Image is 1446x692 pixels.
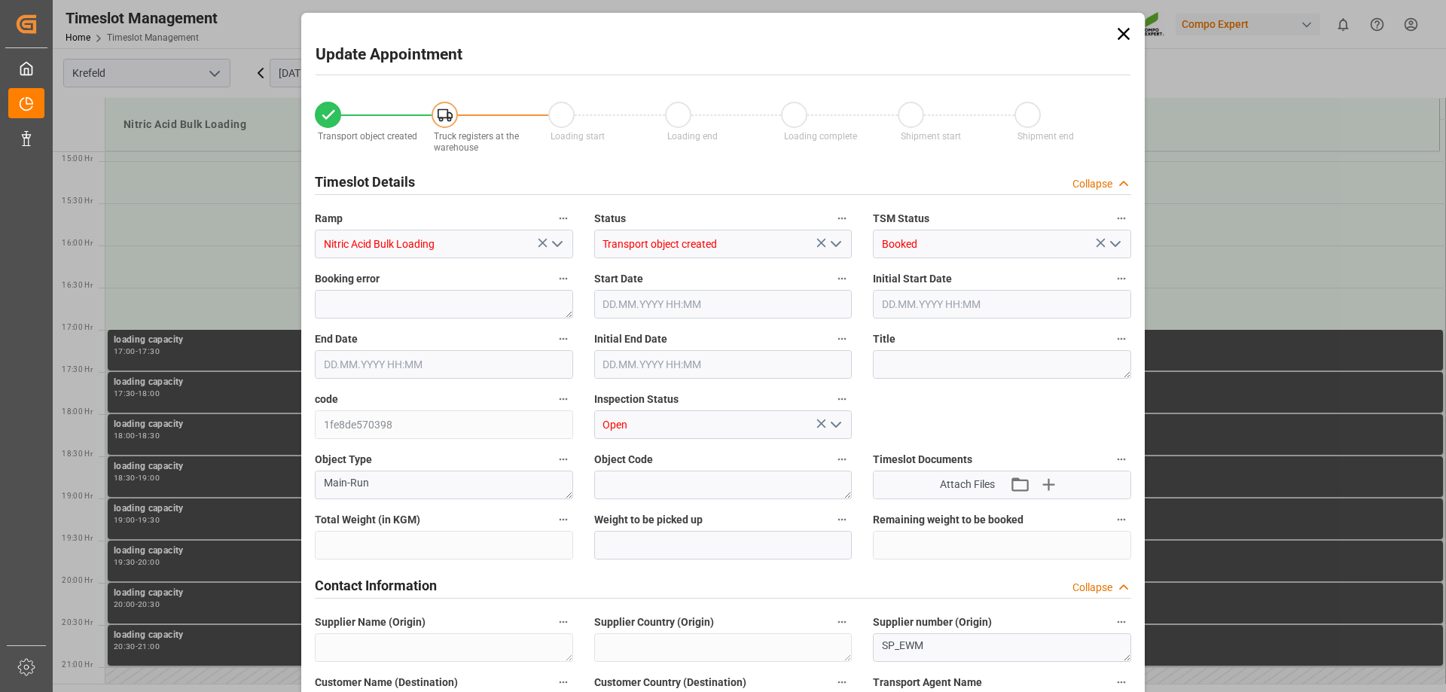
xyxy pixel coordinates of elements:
[315,675,458,690] span: Customer Name (Destination)
[594,675,746,690] span: Customer Country (Destination)
[554,269,573,288] button: Booking error
[784,131,857,142] span: Loading complete
[315,172,415,192] h2: Timeslot Details
[594,512,703,528] span: Weight to be picked up
[554,612,573,632] button: Supplier Name (Origin)
[832,612,852,632] button: Supplier Country (Origin)
[315,331,358,347] span: End Date
[554,510,573,529] button: Total Weight (in KGM)
[1112,209,1131,228] button: TSM Status
[1112,510,1131,529] button: Remaining weight to be booked
[315,452,372,468] span: Object Type
[1072,176,1112,192] div: Collapse
[315,211,343,227] span: Ramp
[832,672,852,692] button: Customer Country (Destination)
[551,131,605,142] span: Loading start
[873,331,895,347] span: Title
[594,614,714,630] span: Supplier Country (Origin)
[1112,612,1131,632] button: Supplier number (Origin)
[873,211,929,227] span: TSM Status
[594,350,853,379] input: DD.MM.YYYY HH:MM
[554,329,573,349] button: End Date
[873,290,1131,319] input: DD.MM.YYYY HH:MM
[594,452,653,468] span: Object Code
[873,512,1023,528] span: Remaining weight to be booked
[1112,269,1131,288] button: Initial Start Date
[315,575,437,596] h2: Contact Information
[594,211,626,227] span: Status
[1112,329,1131,349] button: Title
[315,614,426,630] span: Supplier Name (Origin)
[1072,580,1112,596] div: Collapse
[315,230,573,258] input: Type to search/select
[873,614,992,630] span: Supplier number (Origin)
[832,510,852,529] button: Weight to be picked up
[824,413,847,437] button: open menu
[316,43,462,67] h2: Update Appointment
[594,290,853,319] input: DD.MM.YYYY HH:MM
[594,392,679,407] span: Inspection Status
[545,233,567,256] button: open menu
[1017,131,1074,142] span: Shipment end
[1112,672,1131,692] button: Transport Agent Name
[901,131,961,142] span: Shipment start
[1103,233,1125,256] button: open menu
[1112,450,1131,469] button: Timeslot Documents
[824,233,847,256] button: open menu
[434,131,519,153] span: Truck registers at the warehouse
[832,209,852,228] button: Status
[318,131,417,142] span: Transport object created
[832,329,852,349] button: Initial End Date
[832,389,852,409] button: Inspection Status
[667,131,718,142] span: Loading end
[554,209,573,228] button: Ramp
[315,271,380,287] span: Booking error
[315,392,338,407] span: code
[594,331,667,347] span: Initial End Date
[832,450,852,469] button: Object Code
[832,269,852,288] button: Start Date
[594,271,643,287] span: Start Date
[873,271,952,287] span: Initial Start Date
[315,350,573,379] input: DD.MM.YYYY HH:MM
[940,477,995,492] span: Attach Files
[554,450,573,469] button: Object Type
[554,389,573,409] button: code
[554,672,573,692] button: Customer Name (Destination)
[315,471,573,499] textarea: Main-Run
[873,675,982,690] span: Transport Agent Name
[873,633,1131,662] textarea: SP_EWM
[594,230,853,258] input: Type to search/select
[873,452,972,468] span: Timeslot Documents
[315,512,420,528] span: Total Weight (in KGM)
